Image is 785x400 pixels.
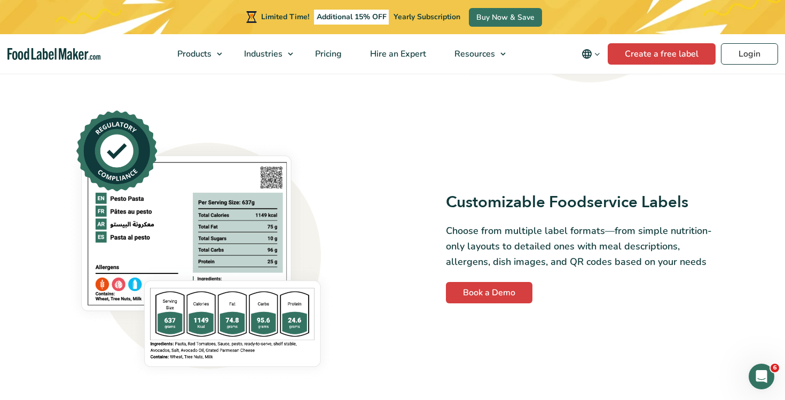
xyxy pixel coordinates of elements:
[446,192,722,213] h3: Customizable Foodservice Labels
[721,43,778,65] a: Login
[312,48,343,60] span: Pricing
[7,48,100,60] a: Food Label Maker homepage
[451,48,496,60] span: Resources
[394,12,460,22] span: Yearly Subscription
[446,282,532,303] a: Book a Demo
[356,34,438,74] a: Hire an Expert
[301,34,354,74] a: Pricing
[261,12,309,22] span: Limited Time!
[608,43,716,65] a: Create a free label
[446,223,722,269] p: Choose from multiple label formats—from simple nutrition-only layouts to detailed ones with meal ...
[367,48,427,60] span: Hire an Expert
[163,34,227,74] a: Products
[174,48,213,60] span: Products
[574,43,608,65] button: Change language
[314,10,389,25] span: Additional 15% OFF
[771,364,779,372] span: 6
[469,8,542,27] a: Buy Now & Save
[230,34,299,74] a: Industries
[441,34,511,74] a: Resources
[749,364,774,389] iframe: Intercom live chat
[241,48,284,60] span: Industries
